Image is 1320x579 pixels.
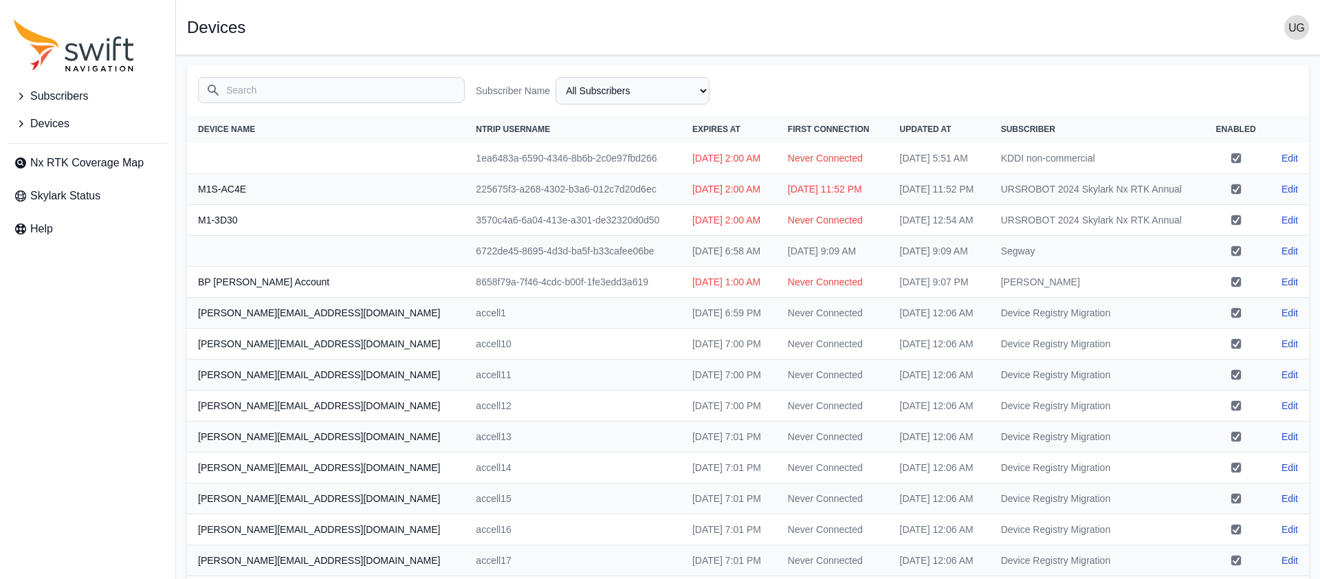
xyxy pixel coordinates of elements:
td: 225675f3-a268-4302-b3a6-012c7d20d6ec [465,174,681,205]
td: Never Connected [777,267,889,298]
td: [DATE] 12:06 AM [889,360,990,391]
span: Expires At [692,124,740,134]
td: Never Connected [777,391,889,422]
span: Help [30,221,53,237]
td: [DATE] 6:58 AM [681,236,777,267]
th: [PERSON_NAME][EMAIL_ADDRESS][DOMAIN_NAME] [187,391,465,422]
th: Enabled [1203,116,1268,143]
span: First Connection [788,124,870,134]
td: [DATE] 12:06 AM [889,422,990,452]
th: Device Name [187,116,465,143]
td: [DATE] 2:00 AM [681,205,777,236]
td: accell13 [465,422,681,452]
td: [DATE] 12:06 AM [889,483,990,514]
th: NTRIP Username [465,116,681,143]
td: Never Connected [777,360,889,391]
span: Subscribers [30,88,88,105]
img: user photo [1284,15,1309,40]
th: [PERSON_NAME][EMAIL_ADDRESS][DOMAIN_NAME] [187,545,465,576]
td: Device Registry Migration [990,422,1204,452]
td: Device Registry Migration [990,514,1204,545]
td: Never Connected [777,143,889,174]
td: Never Connected [777,483,889,514]
td: [DATE] 7:01 PM [681,422,777,452]
td: [DATE] 2:00 AM [681,174,777,205]
a: Edit [1281,399,1298,413]
th: BP [PERSON_NAME] Account [187,267,465,298]
span: Updated At [900,124,951,134]
a: Edit [1281,337,1298,351]
td: [DATE] 1:00 AM [681,267,777,298]
td: Never Connected [777,298,889,329]
a: Edit [1281,461,1298,474]
td: [DATE] 12:54 AM [889,205,990,236]
button: Devices [8,110,167,138]
td: [DATE] 9:09 AM [889,236,990,267]
td: 3570c4a6-6a04-413e-a301-de32320d0d50 [465,205,681,236]
h1: Devices [187,19,245,36]
th: Subscriber [990,116,1204,143]
td: URSROBOT 2024 Skylark Nx RTK Annual [990,205,1204,236]
td: [DATE] 12:06 AM [889,545,990,576]
td: Never Connected [777,452,889,483]
td: 1ea6483a-6590-4346-8b6b-2c0e97fbd266 [465,143,681,174]
td: Device Registry Migration [990,452,1204,483]
td: [DATE] 7:01 PM [681,452,777,483]
td: URSROBOT 2024 Skylark Nx RTK Annual [990,174,1204,205]
td: [DATE] 5:51 AM [889,143,990,174]
td: [DATE] 7:01 PM [681,483,777,514]
input: Search [198,77,465,103]
th: [PERSON_NAME][EMAIL_ADDRESS][DOMAIN_NAME] [187,514,465,545]
td: [DATE] 7:01 PM [681,514,777,545]
label: Subscriber Name [476,84,550,98]
td: [DATE] 7:00 PM [681,391,777,422]
td: accell1 [465,298,681,329]
td: Device Registry Migration [990,483,1204,514]
td: accell16 [465,514,681,545]
td: [PERSON_NAME] [990,267,1204,298]
td: Device Registry Migration [990,298,1204,329]
a: Edit [1281,430,1298,444]
a: Edit [1281,213,1298,227]
td: KDDI non-commercial [990,143,1204,174]
td: [DATE] 7:00 PM [681,360,777,391]
a: Edit [1281,368,1298,382]
a: Nx RTK Coverage Map [8,149,167,177]
a: Edit [1281,275,1298,289]
td: Device Registry Migration [990,360,1204,391]
th: M1-3D30 [187,205,465,236]
th: [PERSON_NAME][EMAIL_ADDRESS][DOMAIN_NAME] [187,483,465,514]
a: Skylark Status [8,182,167,210]
span: Devices [30,116,69,132]
td: Never Connected [777,329,889,360]
td: accell17 [465,545,681,576]
td: 6722de45-8695-4d3d-ba5f-b33cafee06be [465,236,681,267]
td: [DATE] 6:59 PM [681,298,777,329]
td: accell14 [465,452,681,483]
td: [DATE] 9:07 PM [889,267,990,298]
a: Edit [1281,151,1298,165]
td: Segway [990,236,1204,267]
th: [PERSON_NAME][EMAIL_ADDRESS][DOMAIN_NAME] [187,360,465,391]
td: [DATE] 7:00 PM [681,329,777,360]
th: M1S-AC4E [187,174,465,205]
td: [DATE] 12:06 AM [889,329,990,360]
td: Device Registry Migration [990,391,1204,422]
td: [DATE] 12:06 AM [889,298,990,329]
td: [DATE] 11:52 PM [777,174,889,205]
td: 8658f79a-7f46-4cdc-b00f-1fe3edd3a619 [465,267,681,298]
td: Never Connected [777,545,889,576]
th: [PERSON_NAME][EMAIL_ADDRESS][DOMAIN_NAME] [187,298,465,329]
td: Never Connected [777,514,889,545]
td: [DATE] 12:06 AM [889,452,990,483]
select: Subscriber [555,77,709,105]
th: [PERSON_NAME][EMAIL_ADDRESS][DOMAIN_NAME] [187,422,465,452]
a: Edit [1281,182,1298,196]
span: Skylark Status [30,188,100,204]
button: Subscribers [8,83,167,110]
a: Edit [1281,244,1298,258]
a: Edit [1281,554,1298,567]
a: Edit [1281,523,1298,536]
th: [PERSON_NAME][EMAIL_ADDRESS][DOMAIN_NAME] [187,452,465,483]
td: accell10 [465,329,681,360]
